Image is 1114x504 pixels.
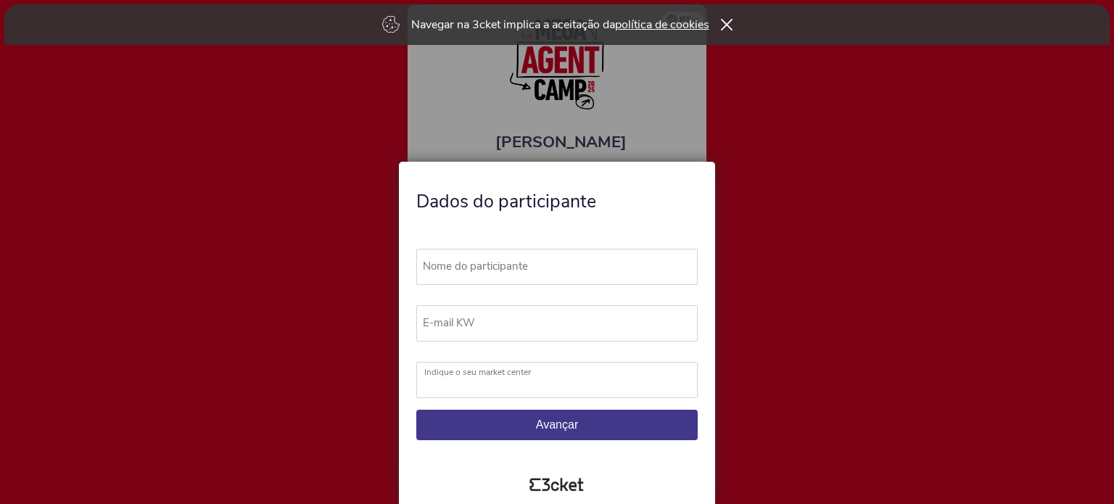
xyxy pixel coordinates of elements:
[416,410,698,440] button: Avançar
[416,189,698,214] h4: Dados do participante
[424,362,706,382] label: Indique o seu market center
[536,418,578,431] span: Avançar
[416,305,711,341] label: E-mail KW
[615,17,709,33] a: política de cookies
[416,249,711,284] label: Nome do participante
[411,17,709,33] p: Navegar na 3cket implica a aceitação da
